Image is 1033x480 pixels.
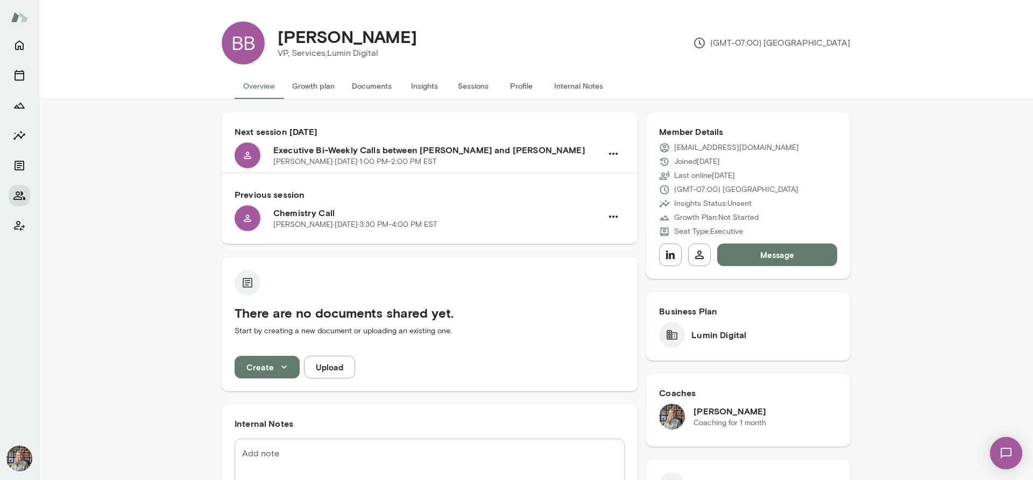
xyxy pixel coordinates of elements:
button: Sessions [449,73,497,99]
button: Profile [497,73,546,99]
button: Documents [9,155,30,176]
p: Joined [DATE] [674,156,720,167]
p: Start by creating a new document or uploading an existing one. [235,326,625,336]
p: [EMAIL_ADDRESS][DOMAIN_NAME] [674,142,799,153]
button: Sessions [9,65,30,86]
button: Client app [9,215,30,237]
p: Last online [DATE] [674,170,735,181]
h4: [PERSON_NAME] [278,26,417,47]
p: (GMT-07:00) [GEOGRAPHIC_DATA] [674,184,798,195]
button: Overview [235,73,284,99]
button: Documents [343,73,400,99]
img: Tricia Maggio [6,446,32,471]
button: Growth Plan [9,95,30,116]
button: Growth plan [284,73,343,99]
h6: Coaches [659,386,837,399]
button: Home [9,34,30,56]
h6: Previous session [235,188,625,201]
button: Insights [9,125,30,146]
p: Growth Plan: Not Started [674,212,759,223]
button: Create [235,356,300,378]
button: Members [9,185,30,206]
p: Insights Status: Unsent [674,198,752,209]
img: Tricia Maggio [659,404,685,429]
button: Upload [304,356,355,378]
h6: Internal Notes [235,417,625,430]
button: Insights [400,73,449,99]
h6: Lumin Digital [691,328,746,341]
img: Mento [11,7,28,27]
h5: There are no documents shared yet. [235,304,625,321]
button: Message [717,243,837,266]
p: VP, Services, Lumin Digital [278,47,417,60]
h6: Chemistry Call [273,206,602,219]
h6: [PERSON_NAME] [694,405,766,418]
h6: Business Plan [659,305,837,318]
h6: Executive Bi-Weekly Calls between [PERSON_NAME] and [PERSON_NAME] [273,144,602,156]
p: (GMT-07:00) [GEOGRAPHIC_DATA] [693,37,850,49]
button: Internal Notes [546,73,612,99]
p: Seat Type: Executive [674,226,743,237]
div: BB [222,22,265,65]
p: [PERSON_NAME] · [DATE] · 1:00 PM-2:00 PM EST [273,156,437,167]
p: Coaching for 1 month [694,418,766,428]
h6: Member Details [659,125,837,138]
h6: Next session [DATE] [235,125,625,138]
p: [PERSON_NAME] · [DATE] · 3:30 PM-4:00 PM EST [273,219,437,230]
